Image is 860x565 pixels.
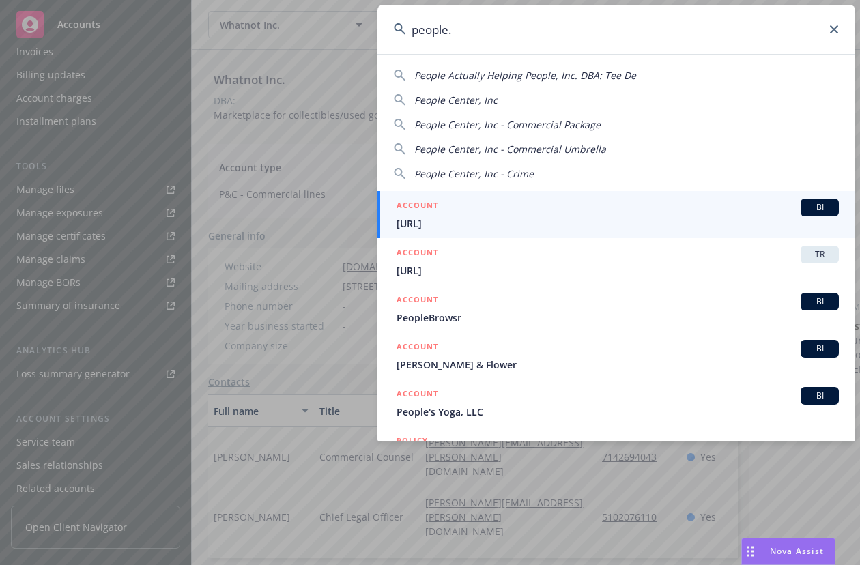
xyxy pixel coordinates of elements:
[806,390,833,402] span: BI
[377,379,855,426] a: ACCOUNTBIPeople's Yoga, LLC
[397,358,839,372] span: [PERSON_NAME] & Flower
[397,434,428,448] h5: POLICY
[397,246,438,262] h5: ACCOUNT
[414,118,601,131] span: People Center, Inc - Commercial Package
[414,167,534,180] span: People Center, Inc - Crime
[397,199,438,215] h5: ACCOUNT
[397,387,438,403] h5: ACCOUNT
[414,143,606,156] span: People Center, Inc - Commercial Umbrella
[397,293,438,309] h5: ACCOUNT
[806,248,833,261] span: TR
[397,405,839,419] span: People's Yoga, LLC
[742,538,759,564] div: Drag to move
[397,263,839,278] span: [URL]
[377,332,855,379] a: ACCOUNTBI[PERSON_NAME] & Flower
[806,201,833,214] span: BI
[377,191,855,238] a: ACCOUNTBI[URL]
[414,69,636,82] span: People Actually Helping People, Inc. DBA: Tee De
[377,238,855,285] a: ACCOUNTTR[URL]
[741,538,835,565] button: Nova Assist
[806,343,833,355] span: BI
[770,545,824,557] span: Nova Assist
[414,93,498,106] span: People Center, Inc
[377,426,855,485] a: POLICY
[377,285,855,332] a: ACCOUNTBIPeopleBrowsr
[397,340,438,356] h5: ACCOUNT
[397,310,839,325] span: PeopleBrowsr
[397,216,839,231] span: [URL]
[377,5,855,54] input: Search...
[806,295,833,308] span: BI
